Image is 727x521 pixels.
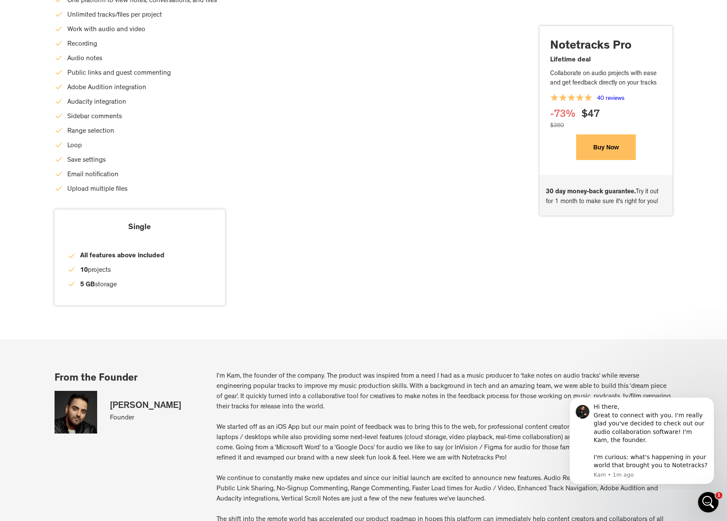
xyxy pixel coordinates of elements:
[80,280,117,290] div: storage
[550,55,662,65] p: Lifetime deal
[550,109,575,122] div: -73%
[80,267,88,274] strong: 10
[67,141,82,151] div: Loop
[110,402,181,411] div: [PERSON_NAME]
[67,222,212,251] div: Single
[67,155,106,166] div: Save settings
[582,109,600,122] div: $47
[597,96,624,102] a: 40 reviews
[80,282,95,288] strong: 5 GB
[67,25,145,35] div: Work with audio and video
[67,112,122,122] div: Sidebar comments
[67,97,126,108] div: Audacity integration
[67,54,102,64] div: Audio notes
[546,188,666,207] p: Try it out for 1 month to make sure it's right for you!
[67,10,162,20] div: Unlimited tracks/files per project
[67,184,127,195] div: Upload multiple files
[55,391,97,434] img: Picure of Kam Lal
[546,189,636,195] strong: 30 day money-back guarantee.
[67,170,118,180] div: Email notification
[576,134,636,160] button: Buy Now
[67,68,171,79] div: Public links and guest commenting
[110,413,134,423] div: Founder
[550,70,662,89] p: Collaborate on audio projects with ease and get feedback directly on your tracks
[80,251,164,261] div: All features above included
[698,492,718,512] iframe: Intercom live chat
[80,265,111,276] div: projects
[550,39,662,55] p: Notetracks Pro
[715,492,722,499] span: 1
[67,83,146,93] div: Adobe Audition integration
[67,39,97,49] div: Recording
[557,390,727,489] iframe: Intercom notifications message
[550,122,564,134] div: $360
[67,126,114,137] div: Range selection
[55,371,182,391] div: From the Founder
